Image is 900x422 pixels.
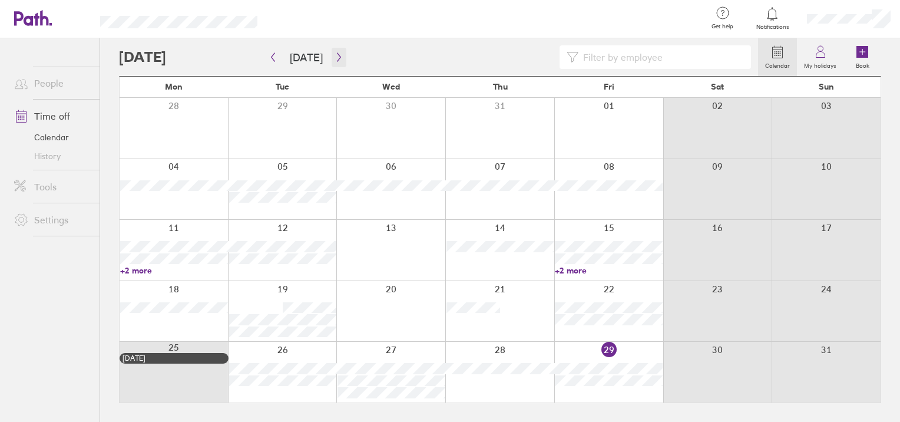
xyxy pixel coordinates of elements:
[280,48,332,67] button: [DATE]
[5,104,100,128] a: Time off
[711,82,724,91] span: Sat
[493,82,508,91] span: Thu
[123,354,226,362] div: [DATE]
[604,82,614,91] span: Fri
[758,59,797,70] label: Calendar
[753,6,792,31] a: Notifications
[5,128,100,147] a: Calendar
[120,265,228,276] a: +2 more
[849,59,876,70] label: Book
[797,59,843,70] label: My holidays
[753,24,792,31] span: Notifications
[5,175,100,199] a: Tools
[5,208,100,232] a: Settings
[578,46,745,68] input: Filter by employee
[5,71,100,95] a: People
[5,147,100,166] a: History
[276,82,289,91] span: Tue
[797,38,843,76] a: My holidays
[555,265,663,276] a: +2 more
[703,23,742,30] span: Get help
[843,38,881,76] a: Book
[382,82,400,91] span: Wed
[819,82,834,91] span: Sun
[758,38,797,76] a: Calendar
[165,82,183,91] span: Mon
